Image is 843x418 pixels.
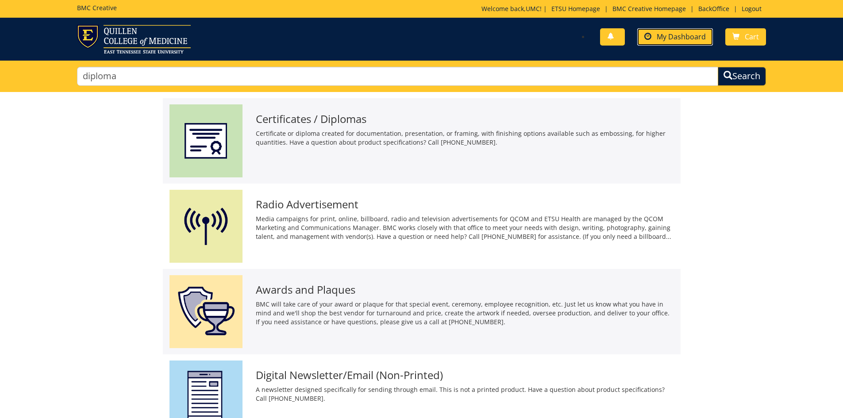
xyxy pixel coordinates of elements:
[694,4,734,13] a: BackOffice
[526,4,540,13] a: UMC
[256,284,674,295] h3: Awards and Plaques
[481,4,766,13] p: Welcome back, ! | | | |
[169,275,243,348] img: plaques-5a7339fccbae09.63825868.png
[169,190,674,263] a: Radio Advertisement Media campaigns for print, online, billboard, radio and television advertisem...
[169,190,243,263] img: radio-5a6255f45b2222.66064869.png
[256,199,674,210] h3: Radio Advertisement
[169,275,674,348] a: Awards and Plaques BMC will take care of your award or plaque for that special event, ceremony, e...
[718,67,766,86] button: Search
[256,300,674,326] p: BMC will take care of your award or plaque for that special event, ceremony, employee recognition...
[256,369,674,381] h3: Digital Newsletter/Email (Non-Printed)
[77,25,191,54] img: ETSU logo
[737,4,766,13] a: Logout
[169,104,674,177] a: Certificates / Diplomas Certificate or diploma created for documentation, presentation, or framin...
[77,67,719,86] input: Search...
[547,4,604,13] a: ETSU Homepage
[608,4,690,13] a: BMC Creative Homepage
[256,113,674,125] h3: Certificates / Diplomas
[77,4,117,11] h5: BMC Creative
[637,28,713,46] a: My Dashboard
[745,32,759,42] span: Cart
[725,28,766,46] a: Cart
[256,129,674,147] p: Certificate or diploma created for documentation, presentation, or framing, with finishing option...
[169,104,243,177] img: certificates--diplomas-5a05f869a6b240.56065883.png
[256,385,674,403] p: A newsletter designed specifically for sending through email. This is not a printed product. Have...
[256,215,674,241] p: Media campaigns for print, online, billboard, radio and television advertisements for QCOM and ET...
[657,32,706,42] span: My Dashboard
